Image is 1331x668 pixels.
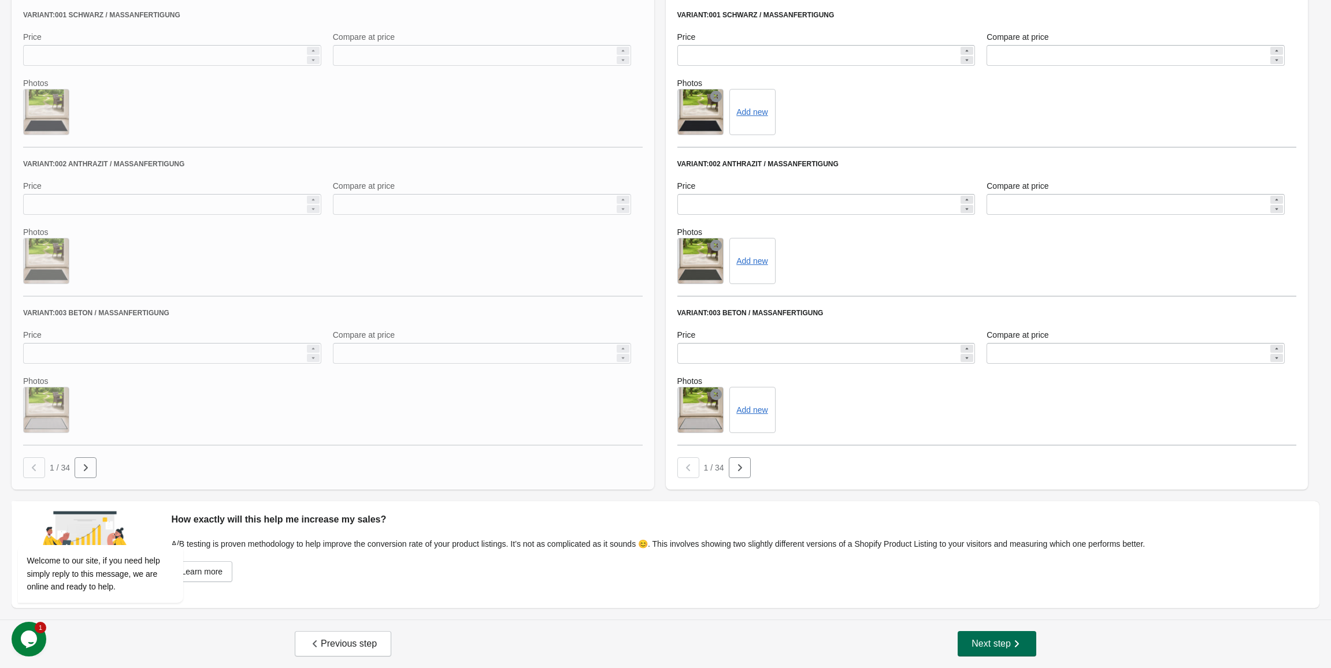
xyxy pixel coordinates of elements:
span: Previous step [309,638,377,650]
button: Previous step [295,631,391,656]
label: Photos [677,226,1297,238]
label: Photos [677,375,1297,387]
iframe: chat widget [12,441,220,616]
div: Variant: 003 Beton / Maßanfertigung [677,308,1297,318]
span: Next step [972,638,1022,650]
div: Variant: 002 Anthrazit / Maßanfertigung [677,159,1297,169]
label: Compare at price [987,329,1048,341]
iframe: chat widget [12,622,49,656]
label: Compare at price [987,180,1048,192]
label: Price [677,31,696,43]
div: How exactly will this help me increase my sales? [172,513,1308,527]
button: Add new [736,107,768,117]
div: A/B testing is proven methodology to help improve the conversion rate of your product listings. I... [172,538,1308,550]
label: Photos [677,77,1297,89]
span: 1 / 34 [704,463,724,472]
button: Add new [736,405,768,415]
label: Price [677,329,696,341]
button: Next step [958,631,1036,656]
label: Price [677,180,696,192]
div: Variant: 001 Schwarz / Maßanfertigung [677,10,1297,20]
button: Add new [736,256,768,266]
label: Compare at price [987,31,1048,43]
